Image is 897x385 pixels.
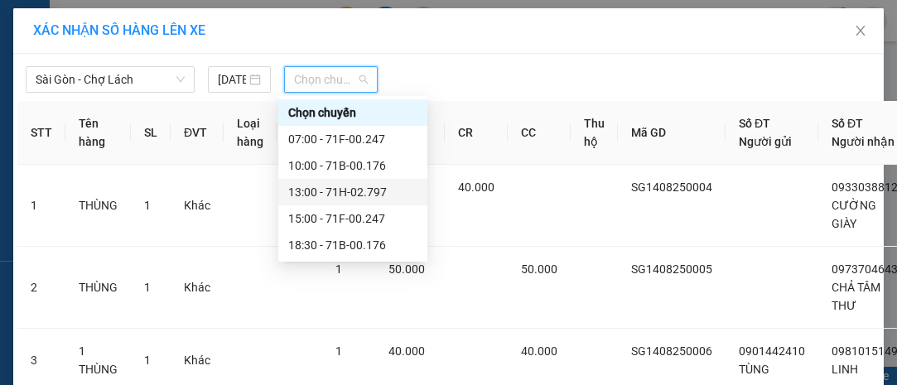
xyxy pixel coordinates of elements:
div: 13:00 - 71H-02.797 [288,183,417,201]
span: Người nhận [832,135,895,148]
span: SG1408250006 [631,344,712,358]
span: Số ĐT [832,117,863,130]
td: Khác [171,165,224,247]
input: 14/08/2025 [218,70,246,89]
span: Số ĐT [739,117,770,130]
td: Khác [171,247,224,329]
span: TÙNG [739,363,769,376]
span: SG1408250004 [631,180,712,194]
span: LINH [832,363,858,376]
span: 1 [144,199,151,212]
th: SL [131,101,171,165]
span: 1 [335,262,342,276]
span: 40.000 [458,180,494,194]
span: Chọn chuyến [294,67,368,92]
div: 07:00 - 71F-00.247 [288,130,417,148]
div: Chọn chuyến [288,103,417,122]
th: CC [508,101,571,165]
th: ĐVT [171,101,224,165]
td: 2 [17,247,65,329]
span: close [854,24,867,37]
th: Thu hộ [571,101,618,165]
div: 15:00 - 71F-00.247 [288,209,417,228]
span: XÁC NHẬN SỐ HÀNG LÊN XE [33,22,205,38]
span: Sài Gòn - Chợ Lách [36,67,185,92]
th: Tên hàng [65,101,131,165]
span: 50.000 [521,262,557,276]
span: 1 [144,281,151,294]
span: CƯỜNG GIÀY [832,199,876,230]
td: THÙNG [65,165,131,247]
span: Người gửi [739,135,792,148]
td: THÙNG [65,247,131,329]
div: 10:00 - 71B-00.176 [288,156,417,175]
span: 50.000 [388,262,425,276]
span: 1 [144,354,151,367]
span: 1 [335,344,342,358]
span: 40.000 [521,344,557,358]
span: CHẢ TÂM THƯ [832,281,880,312]
th: Ghi chú [277,101,322,165]
div: Chọn chuyến [278,99,427,126]
th: CR [445,101,508,165]
span: 40.000 [388,344,425,358]
th: STT [17,101,65,165]
th: Loại hàng [224,101,277,165]
span: SG1408250005 [631,262,712,276]
td: 1 [17,165,65,247]
button: Close [837,8,884,55]
th: Mã GD [618,101,726,165]
div: 18:30 - 71B-00.176 [288,236,417,254]
span: 0901442410 [739,344,805,358]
